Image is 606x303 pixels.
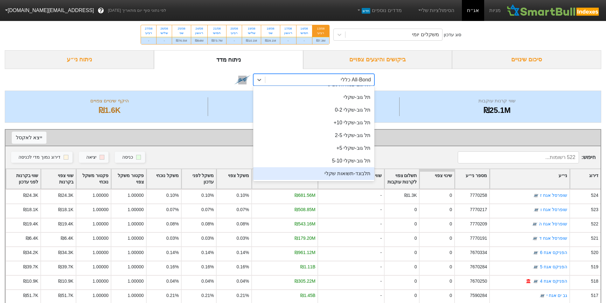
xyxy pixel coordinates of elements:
[412,31,439,38] div: משקלים יומי
[122,154,133,161] div: כניסה
[317,218,384,232] div: -
[128,235,143,242] div: 1.00000
[414,278,417,285] div: 0
[93,206,108,213] div: 1.00000
[540,250,567,255] a: הפניקס אגח 6
[191,37,207,44] div: ₪64M
[147,169,181,189] div: Toggle SortBy
[236,235,249,242] div: 0.03%
[86,154,96,161] div: יציאה
[414,264,417,270] div: 0
[300,292,315,299] div: ₪1.45B
[230,26,238,31] div: 20/08
[253,142,374,155] div: תל גוב-שקלי 5+
[401,105,593,116] div: ₪25.1M
[93,235,108,242] div: 1.00000
[449,235,452,242] div: 0
[317,203,384,218] div: -
[470,192,487,199] div: 7770258
[6,169,40,189] div: Toggle SortBy
[128,206,143,213] div: 1.00000
[18,154,60,161] div: דירוג נמוך מדי לכניסה
[253,104,374,116] div: תל גוב-שקלי 0-2
[58,292,73,299] div: ₪51.7K
[532,221,538,228] img: tase link
[5,50,154,69] div: ניתוח ני״ע
[166,206,179,213] div: 0.07%
[210,105,398,116] div: 521
[295,221,315,227] div: ₪543.16M
[99,6,103,15] span: ?
[58,249,73,256] div: ₪34.3K
[540,279,567,284] a: הפניקס אגח 4
[236,278,249,285] div: 0.04%
[591,278,598,285] div: 518
[236,249,249,256] div: 0.14%
[317,261,384,275] div: -
[128,192,143,199] div: 1.00000
[145,31,152,35] div: רביעי
[93,192,108,199] div: 1.00000
[539,236,567,241] a: שופרסל אגח ד
[195,26,204,31] div: 24/08
[414,249,417,256] div: 0
[58,278,73,285] div: ₪10.9K
[354,4,404,17] a: מדדים נוספיםחדש
[253,129,374,142] div: תל גוב-שקלי 2-5
[253,91,374,104] div: תל גוב-שקלי
[93,249,108,256] div: 1.00000
[591,221,598,227] div: 522
[166,292,179,299] div: 0.21%
[317,189,384,203] div: -
[195,31,204,35] div: ראשון
[26,235,38,242] div: ₪6.4K
[540,207,567,212] a: שופרסל אגח ו
[414,235,417,242] div: 0
[12,133,594,142] div: שינוי צפוי לפי נייר ערך
[166,264,179,270] div: 0.16%
[23,206,38,213] div: ₪18.1K
[201,192,214,199] div: 0.10%
[296,37,312,44] div: -
[93,221,108,227] div: 1.00000
[79,152,108,163] button: יציאה
[201,206,214,213] div: 0.07%
[128,278,143,285] div: 1.00000
[201,235,214,242] div: 0.03%
[217,169,251,189] div: Toggle SortBy
[236,292,249,299] div: 0.21%
[176,26,187,31] div: 25/08
[208,37,226,44] div: ₪73.7M
[539,222,567,227] a: שופרסל אגח ה
[201,249,214,256] div: 0.14%
[160,31,168,35] div: שלישי
[591,206,598,213] div: 523
[539,293,546,299] img: tase link
[23,292,38,299] div: ₪51.7K
[591,249,598,256] div: 520
[111,169,146,189] div: Toggle SortBy
[253,116,374,129] div: תל גוב-שקלי 10+
[128,221,143,227] div: 1.00000
[210,97,398,105] div: מספר ניירות ערך
[470,235,487,242] div: 7770191
[172,37,191,44] div: ₪76.5M
[253,167,374,180] div: תלבונד-תשואות שקלי
[449,249,452,256] div: 0
[414,4,457,17] a: הסימולציות שלי
[458,151,596,163] span: חיפוש :
[58,192,73,199] div: ₪24.3K
[23,278,38,285] div: ₪10.9K
[458,151,579,163] input: 522 רשומות...
[317,246,384,261] div: -
[128,249,143,256] div: 1.00000
[166,192,179,199] div: 0.10%
[540,193,567,198] a: שופרסל אגח ז
[246,26,257,31] div: 19/08
[246,31,257,35] div: שלישי
[300,264,315,270] div: ₪1.11B
[261,37,280,44] div: ₪29.1M
[401,97,593,105] div: שווי קרנות עוקבות
[166,278,179,285] div: 0.04%
[470,221,487,227] div: 7770209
